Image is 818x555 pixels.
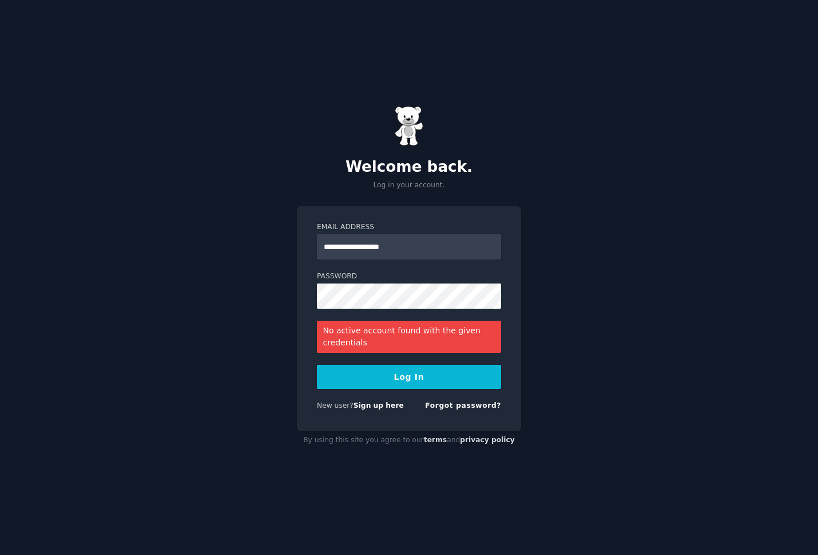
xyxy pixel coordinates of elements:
a: terms [424,436,447,444]
button: Log In [317,365,501,389]
label: Email Address [317,222,501,233]
span: New user? [317,402,354,410]
img: Gummy Bear [395,106,423,146]
div: By using this site you agree to our and [297,431,521,450]
p: Log in your account. [297,180,521,191]
a: privacy policy [460,436,515,444]
a: Forgot password? [425,402,501,410]
label: Password [317,271,501,282]
div: No active account found with the given credentials [317,321,501,353]
a: Sign up here [354,402,404,410]
h2: Welcome back. [297,158,521,176]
